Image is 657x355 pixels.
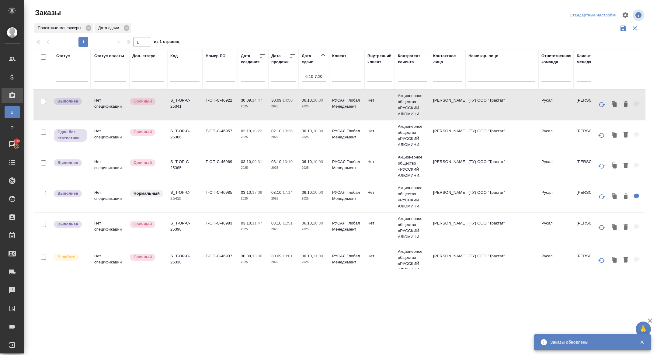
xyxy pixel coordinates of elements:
td: Т-ОП-С-46985 [203,186,238,208]
button: Удалить [620,254,631,266]
div: Код [170,53,178,59]
p: 03.10, [241,221,252,225]
td: Нет спецификации [91,186,129,208]
td: Русал [538,94,574,116]
button: Клонировать [609,129,620,141]
td: Русал [538,217,574,238]
p: 2025 [302,226,326,232]
td: Русал [538,125,574,146]
p: 30.09, [241,98,252,103]
p: 2025 [271,134,296,140]
p: 2025 [241,103,265,110]
button: Удалить [620,98,631,111]
td: [PERSON_NAME] [430,125,465,146]
p: 09:31 [252,159,262,164]
p: Нет [367,220,392,226]
p: 2025 [241,226,265,232]
button: Обновить [594,159,609,173]
div: Выставляет ПМ после принятия заказа от КМа [53,253,88,261]
p: S_T-OP-C-25338 [170,253,200,265]
p: 2025 [271,165,296,171]
td: Т-ОП-С-46983 [203,217,238,238]
td: (ТУ) ООО "Трактат" [465,94,538,116]
td: Т-ОП-С-46957 [203,125,238,146]
div: Дата создания [241,53,259,65]
td: Т-ОП-С-46922 [203,94,238,116]
td: [PERSON_NAME] [430,186,465,208]
button: Клонировать [609,221,620,234]
a: 100 [2,137,23,152]
p: S_T-OP-C-25366 [170,128,200,140]
p: 2025 [271,226,296,232]
p: РУСАЛ Глобал Менеджмент [332,253,361,265]
p: РУСАЛ Глобал Менеджмент [332,220,361,232]
p: 2025 [271,259,296,265]
p: S_T-OP-C-25398 [170,220,200,232]
p: Нет [367,97,392,103]
div: Клиент [332,53,346,59]
p: 13:00 [252,254,262,258]
p: 06.10, [302,159,313,164]
p: Дата сдачи [98,25,121,31]
p: 30.09, [241,254,252,258]
button: Обновить [594,190,609,204]
p: Срочный [134,129,152,135]
p: 06.10, [302,221,313,225]
button: Обновить [594,253,609,268]
div: Статус оплаты [94,53,124,59]
span: В [8,109,17,115]
p: Срочный [134,221,152,227]
button: Удалить [620,129,631,141]
p: 10:30 [313,221,323,225]
p: Срочный [134,160,152,166]
p: 06.10, [302,190,313,195]
td: [PERSON_NAME] [574,186,609,208]
p: 03.10, [271,221,283,225]
p: 02.10, [271,129,283,133]
p: Нормальный [134,190,160,197]
div: Выставляется автоматически, если на указанный объем услуг необходимо больше времени в стандартном... [129,97,164,106]
p: Срочный [134,98,152,104]
div: Дата сдачи [95,23,131,33]
td: [PERSON_NAME] [574,250,609,271]
td: Русал [538,250,574,271]
p: 10:00 [313,159,323,164]
p: 13:01 [283,254,293,258]
button: Сбросить фильтры [629,23,641,34]
div: Выставляется автоматически, если на указанный объем услуг необходимо больше времени в стандартном... [129,159,164,167]
p: 13:10 [283,159,293,164]
span: Посмотреть информацию [633,9,645,21]
div: Выставляется автоматически, если на указанный объем услуг необходимо больше времени в стандартном... [129,220,164,228]
p: 03.10, [241,159,252,164]
span: Ф [8,124,17,131]
p: Проектные менеджеры [38,25,83,31]
div: Выставляет ПМ после сдачи и проведения начислений. Последний этап для ПМа [53,190,88,198]
div: Дата продажи [271,53,290,65]
td: [PERSON_NAME] [574,217,609,238]
div: Выставляет ПМ после сдачи и проведения начислений. Последний этап для ПМа [53,97,88,106]
button: Обновить [594,220,609,235]
div: Контактное лицо [433,53,462,65]
button: Закрыть [636,339,648,345]
button: Удалить [620,160,631,172]
p: 17:09 [252,190,262,195]
p: 2025 [241,196,265,202]
p: 2025 [271,103,296,110]
div: Клиентские менеджеры [577,53,606,65]
p: 02.10, [241,129,252,133]
td: Нет спецификации [91,94,129,116]
td: Т-ОП-С-46969 [203,156,238,177]
span: 100 [10,138,24,144]
p: 06.10, [302,254,313,258]
p: Акционерное общество «РУССКИЙ АЛЮМИНИ... [398,93,427,117]
p: РУСАЛ Глобал Менеджмент [332,190,361,202]
span: 🙏 [638,323,648,336]
td: [PERSON_NAME] [430,156,465,177]
p: 2025 [302,103,326,110]
td: [PERSON_NAME] [430,250,465,271]
p: РУСАЛ Глобал Менеджмент [332,159,361,171]
p: 11:47 [252,221,262,225]
p: РУСАЛ Глобал Менеджмент [332,97,361,110]
button: Клонировать [609,160,620,172]
td: (ТУ) ООО "Трактат" [465,186,538,208]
